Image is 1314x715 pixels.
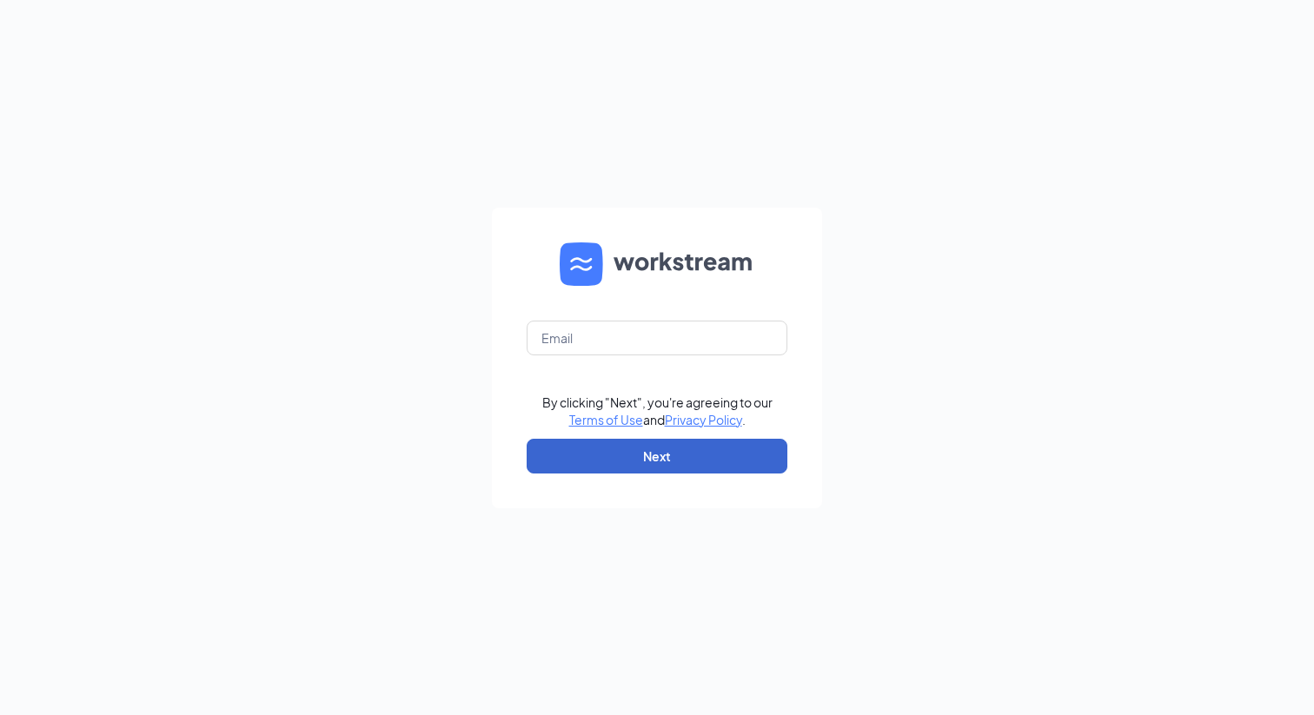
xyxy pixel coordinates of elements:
[527,439,787,473] button: Next
[560,242,754,286] img: WS logo and Workstream text
[542,394,773,428] div: By clicking "Next", you're agreeing to our and .
[665,412,742,427] a: Privacy Policy
[527,321,787,355] input: Email
[569,412,643,427] a: Terms of Use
